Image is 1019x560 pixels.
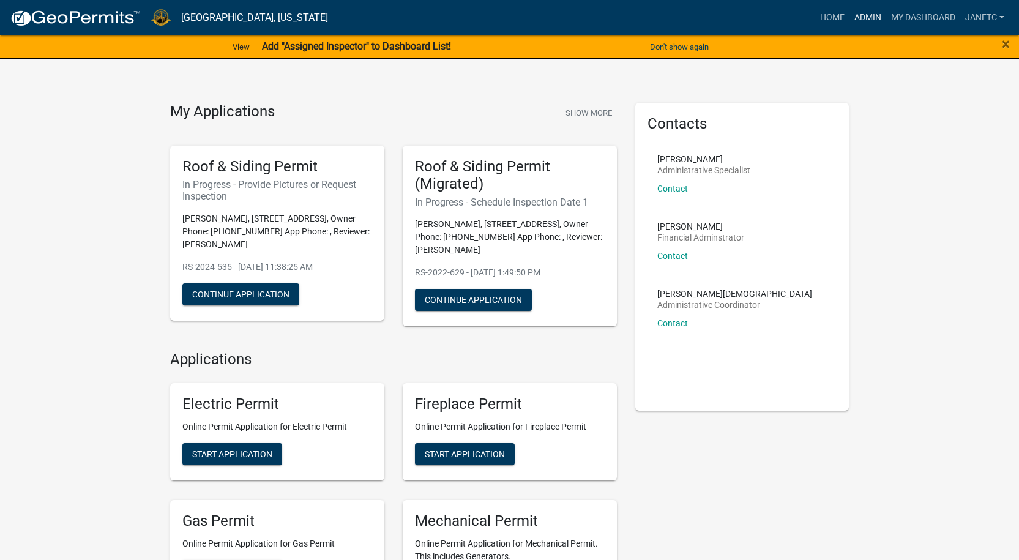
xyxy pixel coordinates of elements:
[645,37,714,57] button: Don't show again
[170,351,617,368] h4: Applications
[415,218,605,256] p: [PERSON_NAME], [STREET_ADDRESS], Owner Phone: [PHONE_NUMBER] App Phone: , Reviewer: [PERSON_NAME]
[415,443,515,465] button: Start Application
[182,158,372,176] h5: Roof & Siding Permit
[415,158,605,193] h5: Roof & Siding Permit (Migrated)
[228,37,255,57] a: View
[182,443,282,465] button: Start Application
[415,512,605,530] h5: Mechanical Permit
[657,233,744,242] p: Financial Adminstrator
[182,261,372,274] p: RS-2024-535 - [DATE] 11:38:25 AM
[657,289,812,298] p: [PERSON_NAME][DEMOGRAPHIC_DATA]
[415,395,605,413] h5: Fireplace Permit
[181,7,328,28] a: [GEOGRAPHIC_DATA], [US_STATE]
[182,420,372,433] p: Online Permit Application for Electric Permit
[657,301,812,309] p: Administrative Coordinator
[657,155,750,163] p: [PERSON_NAME]
[886,6,960,29] a: My Dashboard
[1002,35,1010,53] span: ×
[815,6,849,29] a: Home
[960,6,1009,29] a: JanetC
[657,222,744,231] p: [PERSON_NAME]
[849,6,886,29] a: Admin
[182,212,372,251] p: [PERSON_NAME], [STREET_ADDRESS], Owner Phone: [PHONE_NUMBER] App Phone: , Reviewer: [PERSON_NAME]
[182,179,372,202] h6: In Progress - Provide Pictures or Request Inspection
[657,251,688,261] a: Contact
[182,512,372,530] h5: Gas Permit
[425,449,505,458] span: Start Application
[561,103,617,123] button: Show More
[1002,37,1010,51] button: Close
[415,196,605,208] h6: In Progress - Schedule Inspection Date 1
[657,184,688,193] a: Contact
[182,395,372,413] h5: Electric Permit
[192,449,272,458] span: Start Application
[262,40,451,52] strong: Add "Assigned Inspector" to Dashboard List!
[415,420,605,433] p: Online Permit Application for Fireplace Permit
[648,115,837,133] h5: Contacts
[415,266,605,279] p: RS-2022-629 - [DATE] 1:49:50 PM
[415,289,532,311] button: Continue Application
[657,166,750,174] p: Administrative Specialist
[182,537,372,550] p: Online Permit Application for Gas Permit
[170,103,275,121] h4: My Applications
[182,283,299,305] button: Continue Application
[151,9,171,26] img: La Porte County, Indiana
[657,318,688,328] a: Contact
